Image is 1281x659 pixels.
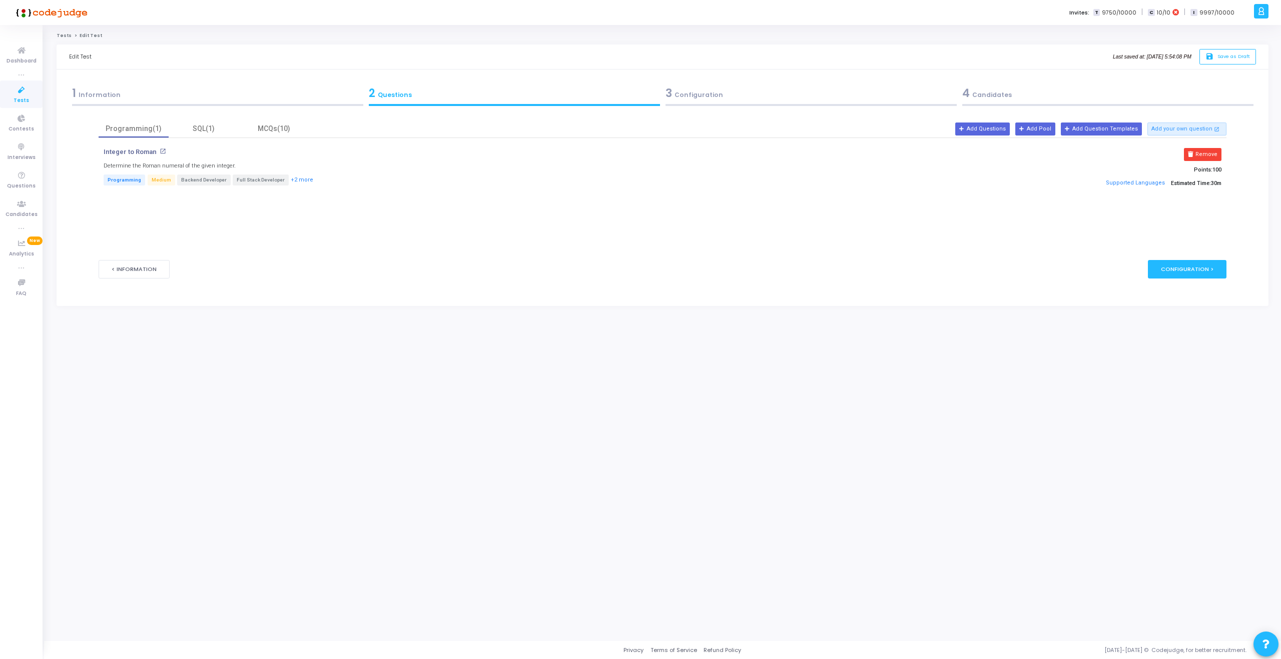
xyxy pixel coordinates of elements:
[104,148,157,156] p: Integer to Roman
[1157,8,1170,17] span: 10/10
[1069,8,1089,17] label: Invites:
[177,174,231,185] span: Backend Developer
[623,646,644,654] a: Privacy
[1184,148,1221,161] button: Remove
[955,122,1010,135] button: Add Questions
[233,174,289,185] span: Full Stack Developer
[160,148,166,154] mat-icon: open_in_new
[105,123,163,134] div: Programming(1)
[366,82,663,109] a: 2Questions
[1102,176,1168,191] button: Supported Languages
[14,96,29,105] span: Tests
[99,260,170,278] button: < Information
[57,32,72,38] a: Tests
[962,85,970,101] span: 4
[1148,9,1154,16] span: C
[651,646,697,654] a: Terms of Service
[245,123,303,134] div: MCQs(10)
[1093,9,1100,16] span: T
[1211,180,1221,186] span: 30m
[666,85,957,101] div: Configuration
[72,85,76,101] span: 1
[69,44,92,69] div: Edit Test
[741,646,1268,654] div: [DATE]-[DATE] © Codejudge, for better recruitment.
[69,82,366,109] a: 1Information
[13,2,88,22] img: logo
[1141,7,1143,17] span: |
[663,82,959,109] a: 3Configuration
[80,32,102,38] span: Edit Test
[1061,122,1142,135] button: Add Question Templates
[16,289,27,298] span: FAQ
[962,85,1253,101] div: Candidates
[1015,122,1055,135] button: Add Pool
[148,174,175,185] span: Medium
[7,57,37,65] span: Dashboard
[8,153,36,162] span: Interviews
[704,646,741,654] a: Refund Policy
[959,82,1256,109] a: 4Candidates
[9,250,34,258] span: Analytics
[1217,53,1250,59] span: Save as Draft
[290,175,314,185] button: +2 more
[1212,166,1221,173] span: 100
[856,166,1221,173] p: Points:
[6,210,38,219] span: Candidates
[1113,54,1191,59] i: Last saved at: [DATE] 5:54:08 PM
[856,176,1221,191] p: Estimated Time:
[27,236,43,245] span: New
[1184,7,1185,17] span: |
[7,182,36,190] span: Questions
[175,123,233,134] div: SQL(1)
[1214,125,1219,132] mat-icon: open_in_new
[1148,260,1226,278] div: Configuration >
[1102,8,1136,17] span: 9750/10000
[9,125,34,133] span: Contests
[104,162,236,169] h5: Determine the Roman numeral of the given integer.
[369,85,375,101] span: 2
[1190,9,1197,16] span: I
[1147,122,1226,135] button: Add your own question
[57,32,1268,39] nav: breadcrumb
[1205,52,1216,61] i: save
[369,85,660,101] div: Questions
[666,85,672,101] span: 3
[1199,49,1256,64] button: saveSave as Draft
[1199,8,1234,17] span: 9997/10000
[72,85,363,101] div: Information
[104,174,145,185] span: Programming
